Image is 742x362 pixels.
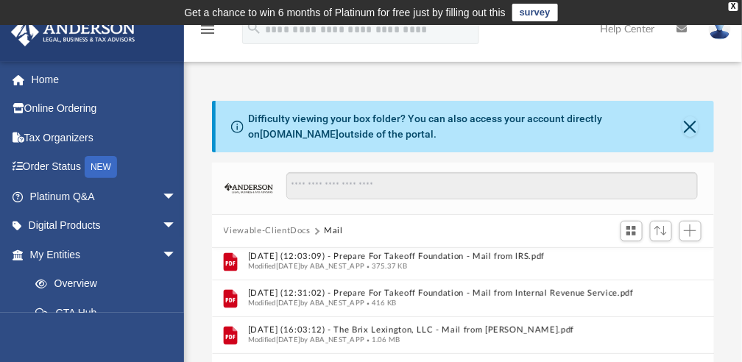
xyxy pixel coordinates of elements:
a: Online Ordering [10,94,199,124]
a: menu [199,28,216,38]
div: Difficulty viewing your box folder? You can also access your account directly on outside of the p... [249,111,682,142]
a: Order StatusNEW [10,152,199,182]
button: [DATE] (12:31:02) - Prepare For Takeoff Foundation - Mail from Internal Revenue Service.pdf [247,288,651,298]
i: search [246,20,262,36]
i: menu [199,21,216,38]
div: NEW [85,156,117,178]
span: 375.37 KB [364,262,407,269]
a: survey [512,4,558,21]
a: My Entitiesarrow_drop_down [10,240,199,269]
a: Digital Productsarrow_drop_down [10,211,199,241]
img: User Pic [709,18,731,40]
span: Modified [DATE] by ABA_NEST_APP [247,336,364,343]
span: Modified [DATE] by ABA_NEST_APP [247,299,364,306]
button: Switch to Grid View [621,221,643,241]
a: [DOMAIN_NAME] [261,128,339,140]
div: Get a chance to win 6 months of Platinum for free just by filling out this [184,4,506,21]
a: CTA Hub [21,298,199,327]
span: arrow_drop_down [162,240,191,270]
span: 1.06 MB [364,336,400,343]
span: Modified [DATE] by ABA_NEST_APP [247,262,364,269]
button: Close [682,116,699,137]
input: Search files and folders [286,172,699,200]
button: Viewable-ClientDocs [224,224,311,238]
a: Platinum Q&Aarrow_drop_down [10,182,199,211]
span: arrow_drop_down [162,182,191,212]
span: arrow_drop_down [162,211,191,241]
button: Mail [324,224,343,238]
button: Add [679,221,702,241]
button: Sort [650,221,672,241]
button: [DATE] (16:03:12) - The Brix Lexington, LLC - Mail from [PERSON_NAME].pdf [247,325,651,335]
a: Tax Organizers [10,123,199,152]
a: Home [10,65,199,94]
div: close [729,2,738,11]
img: Anderson Advisors Platinum Portal [7,18,140,46]
a: Overview [21,269,199,299]
button: [DATE] (12:03:09) - Prepare For Takeoff Foundation - Mail from IRS.pdf [247,252,651,261]
span: 416 KB [364,299,396,306]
